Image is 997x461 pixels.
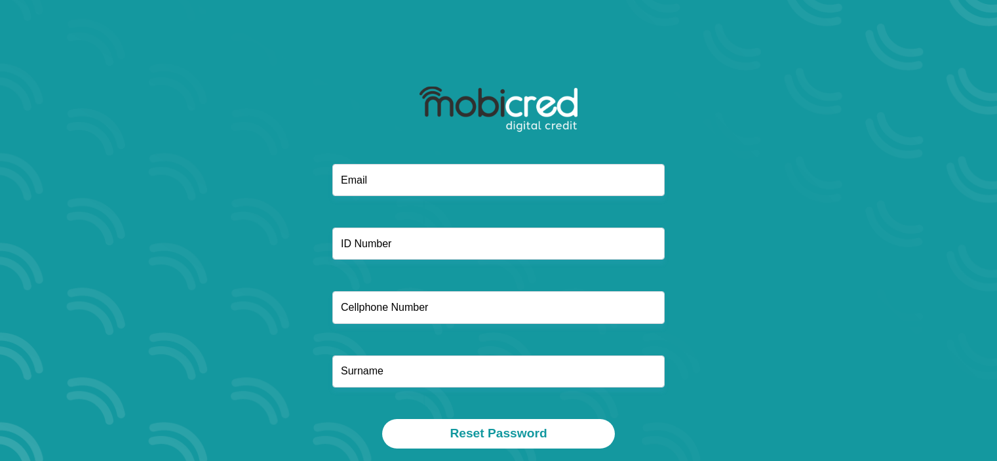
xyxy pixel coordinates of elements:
input: ID Number [332,228,665,260]
input: Email [332,164,665,196]
input: Cellphone Number [332,291,665,323]
img: mobicred logo [420,87,577,132]
button: Reset Password [382,419,614,449]
input: Surname [332,355,665,388]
